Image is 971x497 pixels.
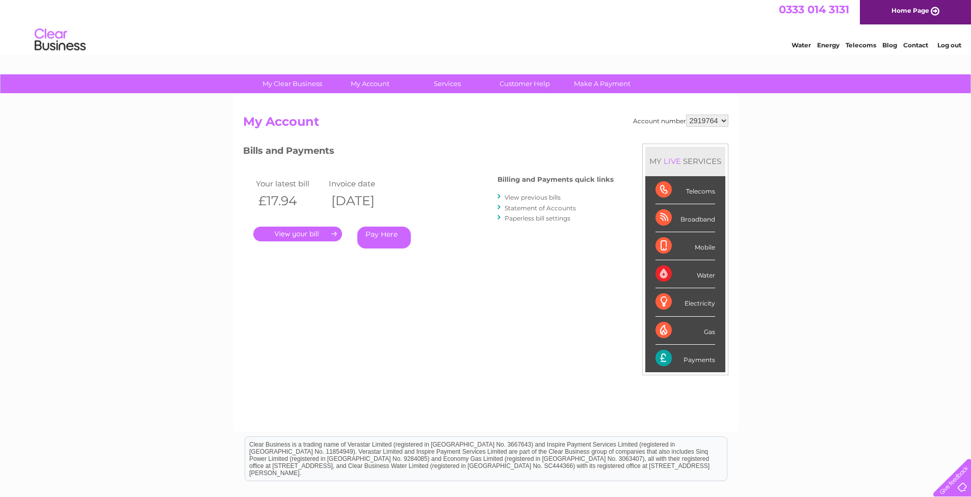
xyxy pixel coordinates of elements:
[655,260,715,288] div: Water
[817,43,839,51] a: Energy
[882,43,897,51] a: Blog
[328,74,412,93] a: My Account
[497,176,614,183] h4: Billing and Payments quick links
[326,177,400,190] td: Invoice date
[779,5,849,18] a: 0333 014 3131
[846,43,876,51] a: Telecoms
[505,194,561,201] a: View previous bills
[655,288,715,316] div: Electricity
[937,43,961,51] a: Log out
[250,74,334,93] a: My Clear Business
[505,214,570,222] a: Paperless bill settings
[645,147,725,176] div: MY SERVICES
[655,232,715,260] div: Mobile
[655,317,715,345] div: Gas
[633,115,728,127] div: Account number
[326,190,400,211] th: [DATE]
[655,176,715,204] div: Telecoms
[792,43,811,51] a: Water
[483,74,567,93] a: Customer Help
[560,74,644,93] a: Make A Payment
[655,204,715,232] div: Broadband
[253,227,342,241] a: .
[505,204,576,212] a: Statement of Accounts
[405,74,489,93] a: Services
[243,144,614,161] h3: Bills and Payments
[357,227,411,248] a: Pay Here
[253,190,327,211] th: £17.94
[34,26,86,58] img: logo.png
[253,177,327,190] td: Your latest bill
[903,43,928,51] a: Contact
[243,115,728,134] h2: My Account
[245,6,727,49] div: Clear Business is a trading name of Verastar Limited (registered in [GEOGRAPHIC_DATA] No. 3667643...
[655,345,715,372] div: Payments
[662,156,683,166] div: LIVE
